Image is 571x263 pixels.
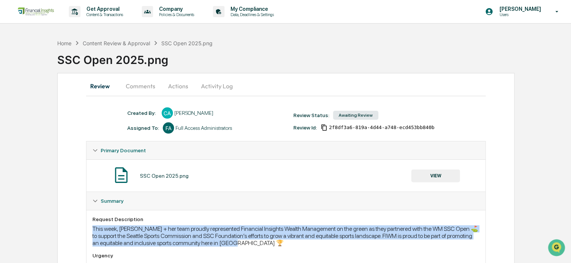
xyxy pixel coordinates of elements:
p: Content & Transactions [80,12,127,17]
div: Request Description [92,216,479,222]
div: Created By: ‎ ‎ [127,110,158,116]
a: 🖐️Preclearance [4,91,51,105]
div: Primary Document [86,159,485,192]
div: Review Status: [293,112,329,118]
div: [PERSON_NAME] [174,110,213,116]
span: Primary Document [101,147,146,153]
div: Summary [86,192,485,210]
img: 1746055101610-c473b297-6a78-478c-a979-82029cc54cd1 [7,57,21,71]
span: Attestations [62,94,93,102]
button: Start new chat [127,59,136,68]
span: 2f8df3a6-819a-4d44-a748-ecd453bb840b [329,125,434,131]
div: 🔎 [7,109,13,115]
button: Activity Log [195,77,239,95]
button: VIEW [411,169,460,182]
div: Home [57,40,71,46]
span: Copy Id [321,124,327,131]
div: This week, [PERSON_NAME] + her team proudly represented Financial Insights Wealth Management on t... [92,225,479,247]
button: Comments [120,77,161,95]
p: Company [153,6,198,12]
span: Preclearance [15,94,48,102]
div: Start new chat [25,57,123,65]
a: 🗄️Attestations [51,91,96,105]
div: SSC Open 2025.png [57,47,571,67]
p: Get Approval [80,6,127,12]
span: Summary [101,198,123,204]
p: My Compliance [225,6,278,12]
div: Awaiting Review [333,111,378,120]
div: Primary Document [86,141,485,159]
button: Actions [161,77,195,95]
div: FA [163,122,174,134]
p: [PERSON_NAME] [493,6,544,12]
div: We're available if you need us! [25,65,95,71]
p: Data, Deadlines & Settings [225,12,278,17]
div: Full Access Administrators [175,125,232,131]
p: Users [493,12,544,17]
input: Clear [19,34,123,42]
span: Data Lookup [15,108,47,116]
img: Document Icon [112,166,131,184]
p: How can we help? [7,16,136,28]
div: Review Id: [293,125,317,131]
a: Powered byPylon [53,126,91,132]
a: 🔎Data Lookup [4,105,50,119]
div: secondary tabs example [86,77,486,95]
div: SSC Open 2025.png [140,173,189,179]
div: Assigned To: [127,125,159,131]
button: Review [86,77,120,95]
div: CA [162,107,173,119]
div: 🖐️ [7,95,13,101]
span: Pylon [74,127,91,132]
div: Content Review & Approval [83,40,150,46]
iframe: Open customer support [547,238,567,259]
img: logo [18,7,54,16]
div: Urgency [92,253,479,259]
div: 🗄️ [54,95,60,101]
div: SSC Open 2025.png [161,40,213,46]
p: Policies & Documents [153,12,198,17]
